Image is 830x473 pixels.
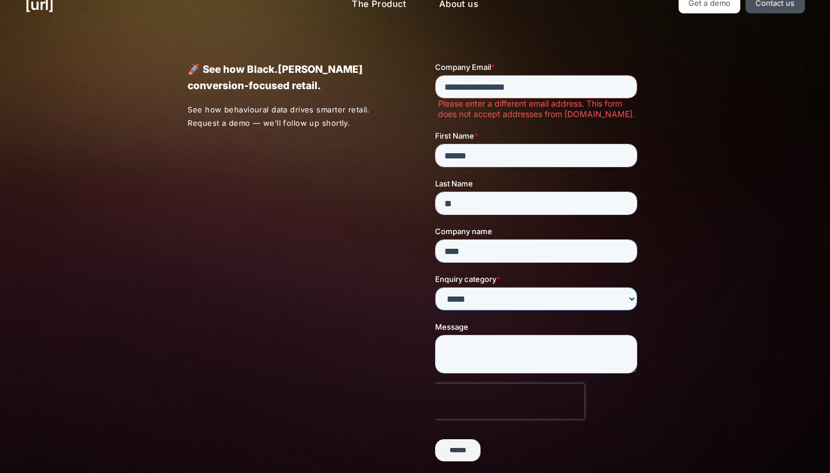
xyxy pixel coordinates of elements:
iframe: Form 1 [435,61,642,471]
p: 🚀 See how Black.[PERSON_NAME] conversion-focused retail. [188,61,394,94]
p: See how behavioural data drives smarter retail. Request a demo — we’ll follow up shortly. [188,103,395,130]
